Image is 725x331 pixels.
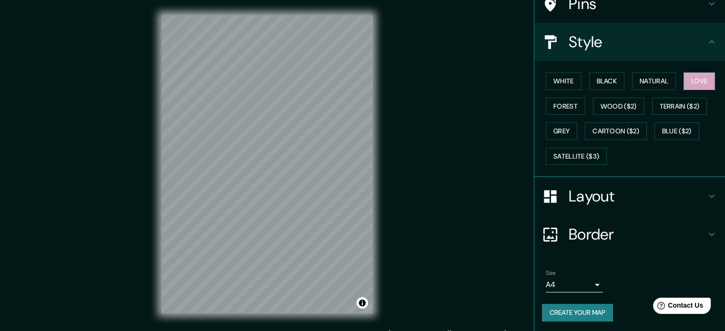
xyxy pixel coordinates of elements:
button: Natural [632,72,676,90]
div: Layout [534,177,725,215]
button: Toggle attribution [357,297,368,309]
div: A4 [546,277,603,292]
button: Terrain ($2) [652,98,707,115]
label: Size [546,269,556,277]
button: Create your map [542,304,613,321]
canvas: Map [162,15,373,313]
button: Black [589,72,625,90]
button: Forest [546,98,585,115]
h4: Border [569,225,706,244]
h4: Style [569,32,706,51]
iframe: Help widget launcher [640,294,715,321]
button: Wood ($2) [593,98,644,115]
button: Love [684,72,715,90]
button: Cartoon ($2) [585,122,647,140]
div: Border [534,215,725,253]
button: White [546,72,582,90]
h4: Layout [569,187,706,206]
div: Style [534,23,725,61]
button: Grey [546,122,577,140]
button: Satellite ($3) [546,148,607,165]
button: Blue ($2) [654,122,699,140]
